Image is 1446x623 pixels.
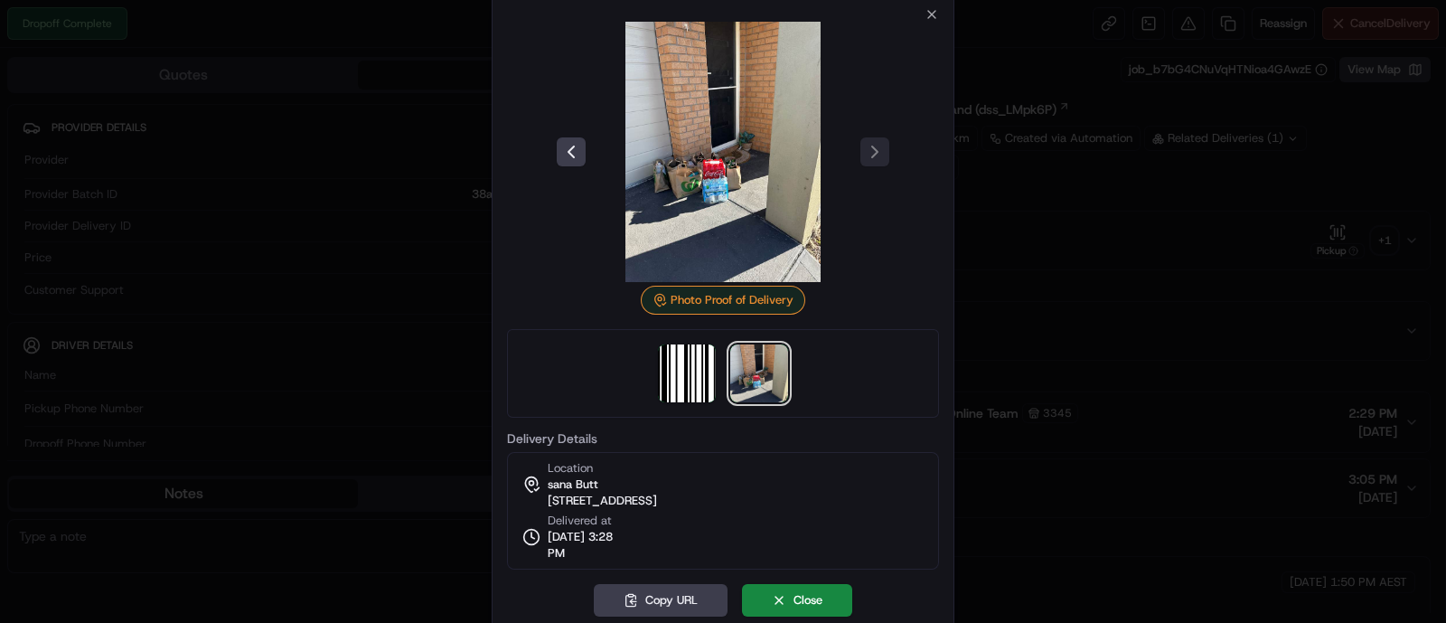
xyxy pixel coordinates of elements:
[507,432,939,445] label: Delivery Details
[742,584,852,617] button: Close
[641,286,805,315] div: Photo Proof of Delivery
[658,345,716,402] img: barcode_scan_on_pickup image
[593,22,853,282] img: photo_proof_of_delivery image
[548,460,593,477] span: Location
[548,477,598,493] span: sana Butt
[548,529,631,562] span: [DATE] 3:28 PM
[548,493,657,509] span: [STREET_ADDRESS]
[594,584,728,617] button: Copy URL
[548,513,631,529] span: Delivered at
[730,345,788,402] img: photo_proof_of_delivery image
